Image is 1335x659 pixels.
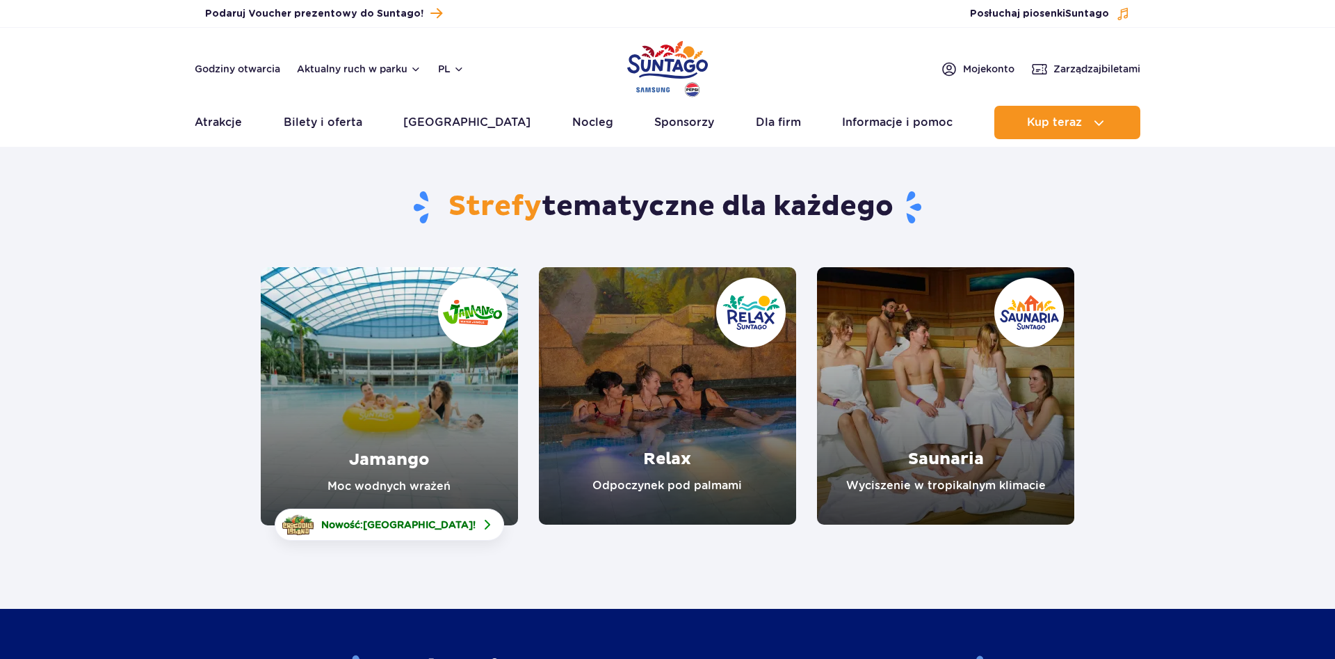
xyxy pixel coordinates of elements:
a: Relax [539,267,796,525]
span: Zarządzaj biletami [1053,62,1140,76]
a: Bilety i oferta [284,106,362,139]
button: pl [438,62,464,76]
button: Posłuchaj piosenkiSuntago [970,7,1130,21]
a: [GEOGRAPHIC_DATA] [403,106,531,139]
span: Kup teraz [1027,116,1082,129]
a: Dla firm [756,106,801,139]
button: Aktualny ruch w parku [297,63,421,74]
a: Nocleg [572,106,613,139]
h1: tematyczne dla każdego [261,189,1075,225]
a: Podaruj Voucher prezentowy do Suntago! [205,4,442,23]
span: [GEOGRAPHIC_DATA] [363,519,473,530]
span: Posłuchaj piosenki [970,7,1109,21]
button: Kup teraz [994,106,1140,139]
a: Zarządzajbiletami [1031,61,1140,77]
span: Strefy [448,189,542,224]
a: Park of Poland [627,35,708,99]
a: Sponsorzy [654,106,714,139]
a: Informacje i pomoc [842,106,953,139]
a: Atrakcje [195,106,242,139]
a: Nowość:[GEOGRAPHIC_DATA]! [275,509,504,541]
span: Moje konto [963,62,1014,76]
span: Nowość: ! [321,518,476,532]
a: Godziny otwarcia [195,62,280,76]
span: Podaruj Voucher prezentowy do Suntago! [205,7,423,21]
a: Saunaria [817,267,1074,525]
a: Mojekonto [941,61,1014,77]
span: Suntago [1065,9,1109,19]
a: Jamango [261,267,518,525]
